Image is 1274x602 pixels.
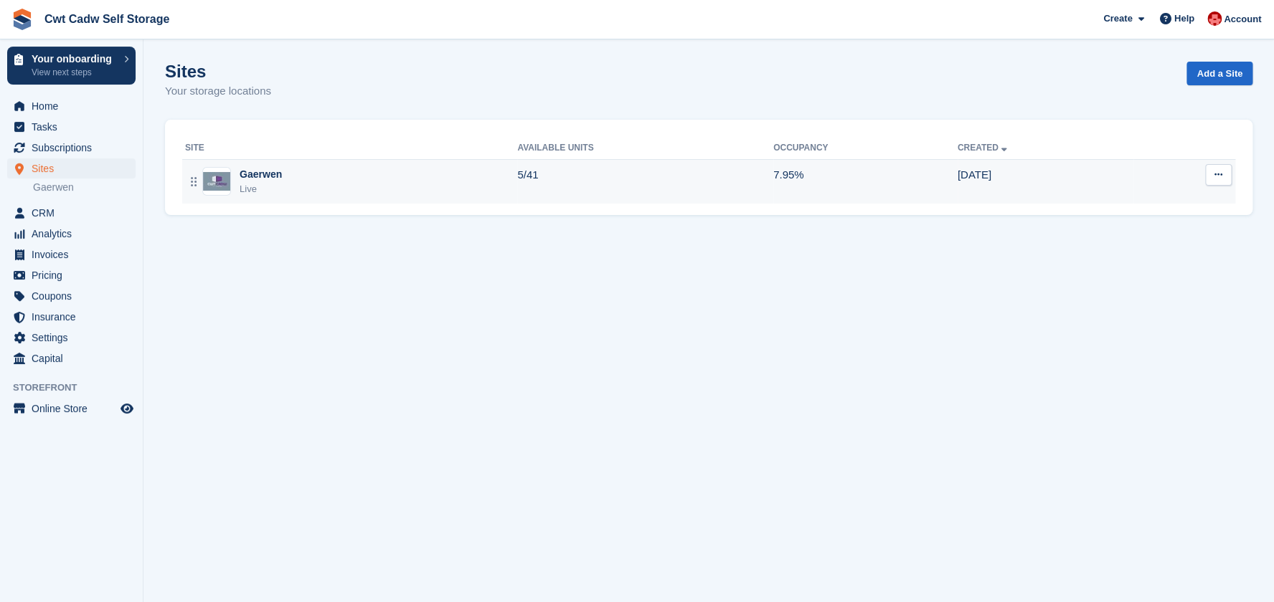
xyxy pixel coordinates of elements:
a: menu [7,224,136,244]
p: Your onboarding [32,54,117,64]
th: Occupancy [773,137,958,160]
td: 7.95% [773,159,958,204]
span: Capital [32,348,118,368]
a: Cwt Cadw Self Storage [39,7,175,31]
a: Add a Site [1186,62,1252,85]
span: Insurance [32,307,118,327]
a: menu [7,328,136,348]
a: Created [958,143,1010,153]
a: menu [7,398,136,419]
td: 5/41 [517,159,773,204]
span: Settings [32,328,118,348]
a: Gaerwen [33,181,136,194]
div: Gaerwen [240,167,282,182]
a: menu [7,265,136,285]
a: menu [7,244,136,264]
th: Site [182,137,517,160]
img: Rhian Davies [1207,11,1222,26]
h1: Sites [165,62,271,81]
span: Storefront [13,381,143,395]
a: menu [7,286,136,306]
span: CRM [32,203,118,223]
p: View next steps [32,66,117,79]
td: [DATE] [958,159,1134,204]
img: Image of Gaerwen site [203,172,230,191]
img: stora-icon-8386f47178a22dfd0bd8f6a31ec36ba5ce8667c1dd55bd0f319d3a0aa187defe.svg [11,9,33,30]
a: Preview store [118,400,136,417]
a: menu [7,96,136,116]
a: menu [7,117,136,137]
span: Invoices [32,244,118,264]
th: Available Units [517,137,773,160]
span: Online Store [32,398,118,419]
a: menu [7,307,136,327]
span: Sites [32,158,118,178]
span: Create [1103,11,1132,26]
span: Pricing [32,265,118,285]
span: Account [1224,12,1261,27]
span: Coupons [32,286,118,306]
a: menu [7,348,136,368]
a: Your onboarding View next steps [7,47,136,85]
a: menu [7,203,136,223]
span: Home [32,96,118,116]
span: Tasks [32,117,118,137]
span: Help [1174,11,1194,26]
a: menu [7,138,136,158]
p: Your storage locations [165,83,271,100]
div: Live [240,182,282,196]
span: Subscriptions [32,138,118,158]
span: Analytics [32,224,118,244]
a: menu [7,158,136,178]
